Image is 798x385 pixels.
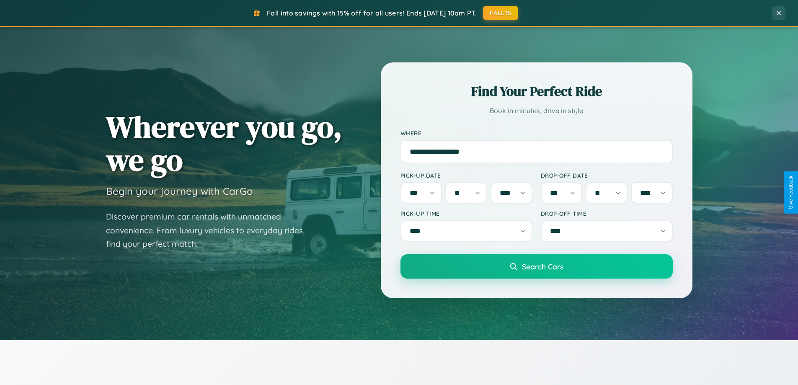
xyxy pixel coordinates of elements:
p: Book in minutes, drive in style [400,105,673,117]
label: Pick-up Time [400,210,532,217]
button: FALL15 [483,6,518,20]
label: Pick-up Date [400,172,532,179]
p: Discover premium car rentals with unmatched convenience. From luxury vehicles to everyday rides, ... [106,210,315,251]
span: Fall into savings with 15% off for all users! Ends [DATE] 10am PT. [267,9,477,17]
label: Drop-off Date [541,172,673,179]
h1: Wherever you go, we go [106,110,342,176]
h2: Find Your Perfect Ride [400,82,673,101]
h3: Begin your journey with CarGo [106,185,253,197]
span: Search Cars [522,262,563,271]
label: Where [400,129,673,137]
label: Drop-off Time [541,210,673,217]
div: Give Feedback [788,176,794,209]
button: Search Cars [400,254,673,279]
